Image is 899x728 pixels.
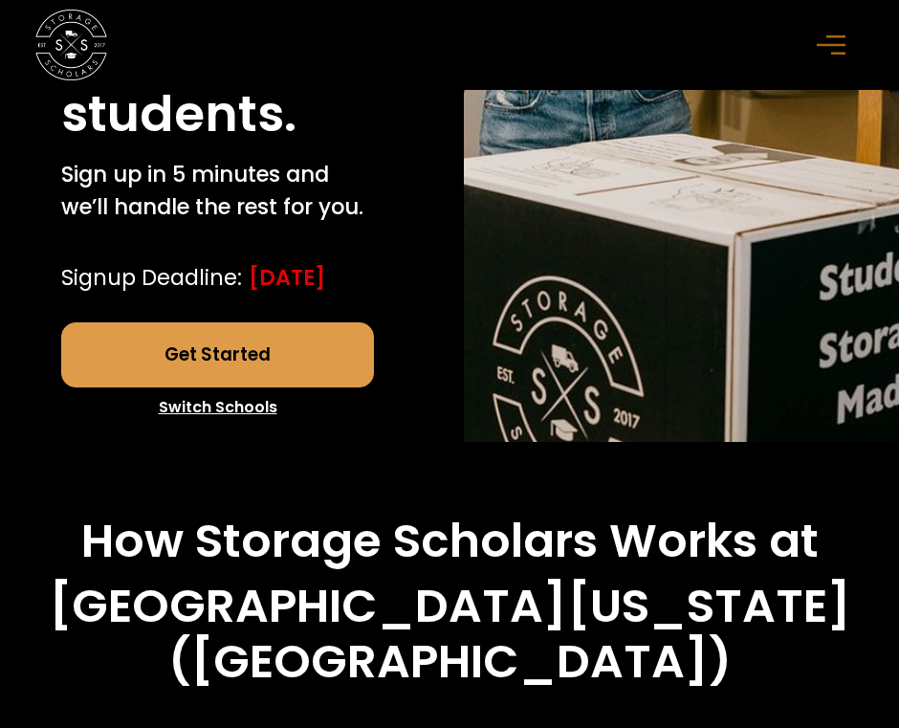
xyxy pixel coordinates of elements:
a: home [35,9,107,80]
div: [DATE] [249,262,325,295]
h2: How Storage Scholars Works at [81,513,819,568]
a: Switch Schools [61,387,375,428]
a: Get Started [61,322,375,386]
h1: students. [61,87,296,142]
div: Signup Deadline: [61,262,242,295]
div: menu [806,16,864,74]
img: Storage Scholars main logo [35,9,107,80]
h2: [GEOGRAPHIC_DATA][US_STATE] ([GEOGRAPHIC_DATA]) [45,578,854,690]
p: Sign up in 5 minutes and we’ll handle the rest for you. [61,159,375,223]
